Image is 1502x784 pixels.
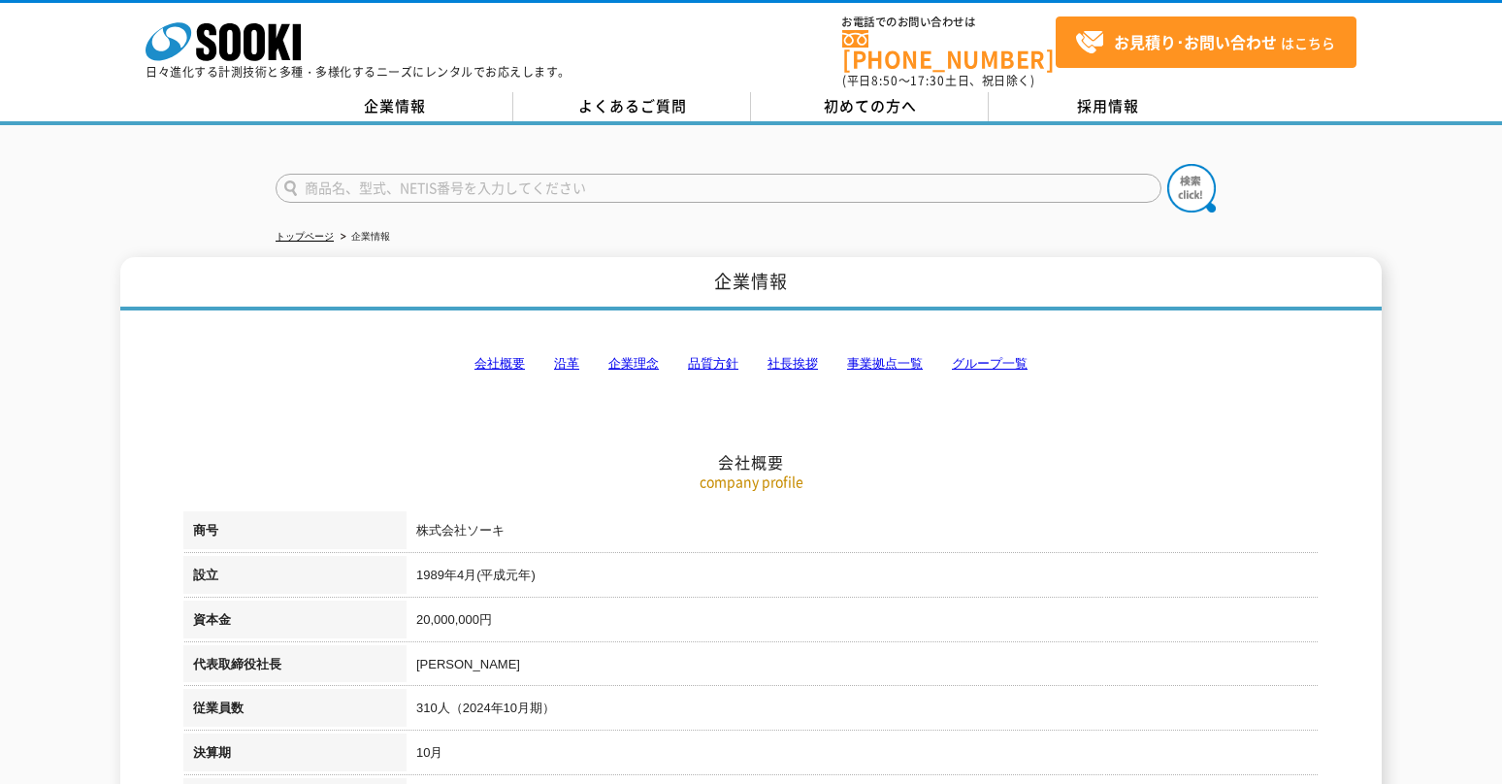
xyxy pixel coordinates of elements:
[337,227,390,247] li: 企業情報
[407,734,1319,778] td: 10月
[608,356,659,371] a: 企業理念
[842,72,1034,89] span: (平日 ～ 土日、祝日除く)
[910,72,945,89] span: 17:30
[1056,16,1356,68] a: お見積り･お問い合わせはこちら
[146,66,571,78] p: 日々進化する計測技術と多種・多様化するニーズにレンタルでお応えします。
[824,95,917,116] span: 初めての方へ
[276,231,334,242] a: トップページ
[183,645,407,690] th: 代表取締役社長
[842,16,1056,28] span: お電話でのお問い合わせは
[183,601,407,645] th: 資本金
[183,734,407,778] th: 決算期
[767,356,818,371] a: 社長挨拶
[276,174,1161,203] input: 商品名、型式、NETIS番号を入力してください
[554,356,579,371] a: 沿革
[513,92,751,121] a: よくあるご質問
[1114,30,1277,53] strong: お見積り･お問い合わせ
[120,257,1382,310] h1: 企業情報
[407,511,1319,556] td: 株式会社ソーキ
[183,511,407,556] th: 商号
[989,92,1226,121] a: 採用情報
[407,601,1319,645] td: 20,000,000円
[407,556,1319,601] td: 1989年4月(平成元年)
[183,472,1319,492] p: company profile
[688,356,738,371] a: 品質方針
[1167,164,1216,212] img: btn_search.png
[952,356,1028,371] a: グループ一覧
[183,556,407,601] th: 設立
[407,645,1319,690] td: [PERSON_NAME]
[847,356,923,371] a: 事業拠点一覧
[842,30,1056,70] a: [PHONE_NUMBER]
[751,92,989,121] a: 初めての方へ
[183,258,1319,473] h2: 会社概要
[474,356,525,371] a: 会社概要
[871,72,898,89] span: 8:50
[1075,28,1335,57] span: はこちら
[407,689,1319,734] td: 310人（2024年10月期）
[183,689,407,734] th: 従業員数
[276,92,513,121] a: 企業情報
